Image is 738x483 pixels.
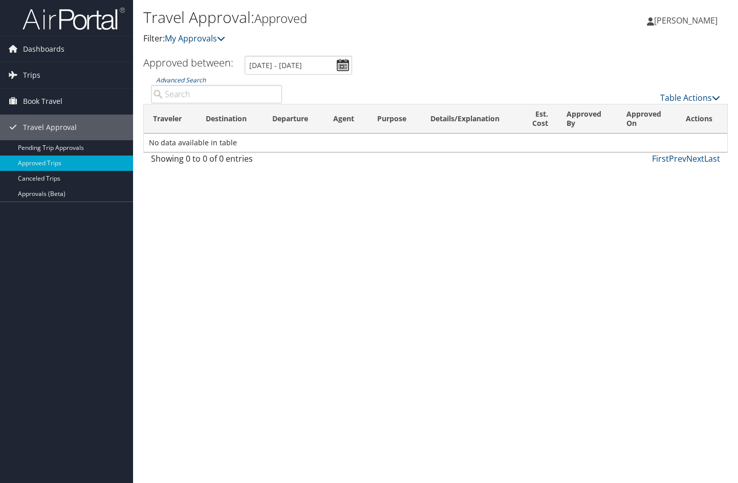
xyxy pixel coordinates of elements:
th: Destination: activate to sort column ascending [197,104,263,134]
small: Approved [254,10,307,27]
a: First [652,153,669,164]
img: airportal-logo.png [23,7,125,31]
th: Agent [324,104,368,134]
div: Showing 0 to 0 of 0 entries [151,152,282,170]
th: Purpose [368,104,421,134]
a: Prev [669,153,686,164]
th: Approved By: activate to sort column ascending [557,104,617,134]
a: Last [704,153,720,164]
a: Table Actions [660,92,720,103]
a: My Approvals [165,33,225,44]
p: Filter: [143,32,533,46]
a: Advanced Search [156,76,206,84]
th: Traveler: activate to sort column ascending [144,104,197,134]
th: Details/Explanation [421,104,519,134]
td: No data available in table [144,134,727,152]
span: Trips [23,62,40,88]
h3: Approved between: [143,56,233,70]
h1: Travel Approval: [143,7,533,28]
th: Departure: activate to sort column ascending [263,104,324,134]
input: Advanced Search [151,85,282,103]
th: Actions [677,104,727,134]
span: Dashboards [23,36,64,62]
span: [PERSON_NAME] [654,15,718,26]
a: [PERSON_NAME] [647,5,728,36]
a: Next [686,153,704,164]
span: Book Travel [23,89,62,114]
input: [DATE] - [DATE] [245,56,352,75]
span: Travel Approval [23,115,77,140]
th: Est. Cost: activate to sort column ascending [519,104,557,134]
th: Approved On: activate to sort column ascending [617,104,677,134]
